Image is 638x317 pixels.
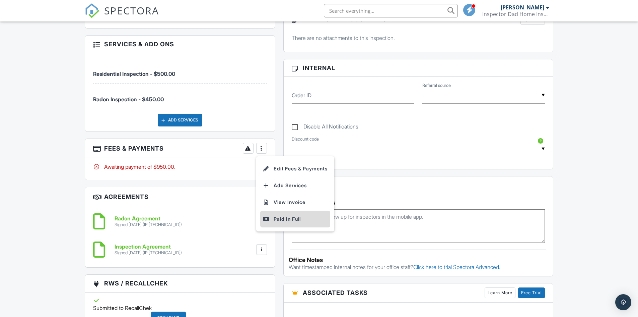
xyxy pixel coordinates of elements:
div: Office Notes [289,257,548,263]
span: Residential Inspection - $500.00 [93,70,175,77]
li: Service: Radon Inspection [93,84,267,108]
a: SPECTORA [85,9,159,23]
a: Free Trial [518,287,545,298]
label: Discount code [292,136,319,142]
div: Submitted to RecallChek [89,298,271,312]
h6: Inspection Agreement [115,244,182,250]
img: The Best Home Inspection Software - Spectora [85,3,99,18]
label: Referral source [422,83,451,89]
a: Learn More [485,287,515,298]
h3: Services & Add ons [85,36,275,53]
h3: Agreements [85,187,275,206]
div: Awaiting payment of $950.00. [93,163,267,170]
a: Click here to trial Spectora Advanced. [413,264,500,270]
span: SPECTORA [104,3,159,17]
li: Service: Residential Inspection [93,58,267,83]
div: Signed [DATE] (IP [TECHNICAL_ID]) [115,222,182,227]
h5: Inspector Notes [292,199,545,206]
h3: Fees & Payments [85,139,275,158]
label: Order ID [292,92,311,99]
input: Search everything... [324,4,458,17]
div: [PERSON_NAME] [501,4,544,11]
a: Inspection Agreement Signed [DATE] (IP [TECHNICAL_ID]) [115,244,182,256]
h3: Notes [284,176,553,194]
span: Associated Tasks [303,288,368,297]
a: Radon Agreement Signed [DATE] (IP [TECHNICAL_ID]) [115,216,182,227]
span: Radon Inspection - $450.00 [93,96,164,103]
div: Add Services [158,114,202,126]
label: Disable All Notifications [292,123,358,132]
h3: Internal [284,59,553,77]
p: There are no attachments to this inspection. [292,34,545,42]
p: Want timestamped internal notes for your office staff? [289,263,548,271]
div: Signed [DATE] (IP [TECHNICAL_ID]) [115,250,182,256]
div: Inspector Dad Home Inspection LLC [482,11,549,17]
h3: RWS / RecallChek [85,275,275,292]
h6: Radon Agreement [115,216,182,222]
div: Open Intercom Messenger [615,294,631,310]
